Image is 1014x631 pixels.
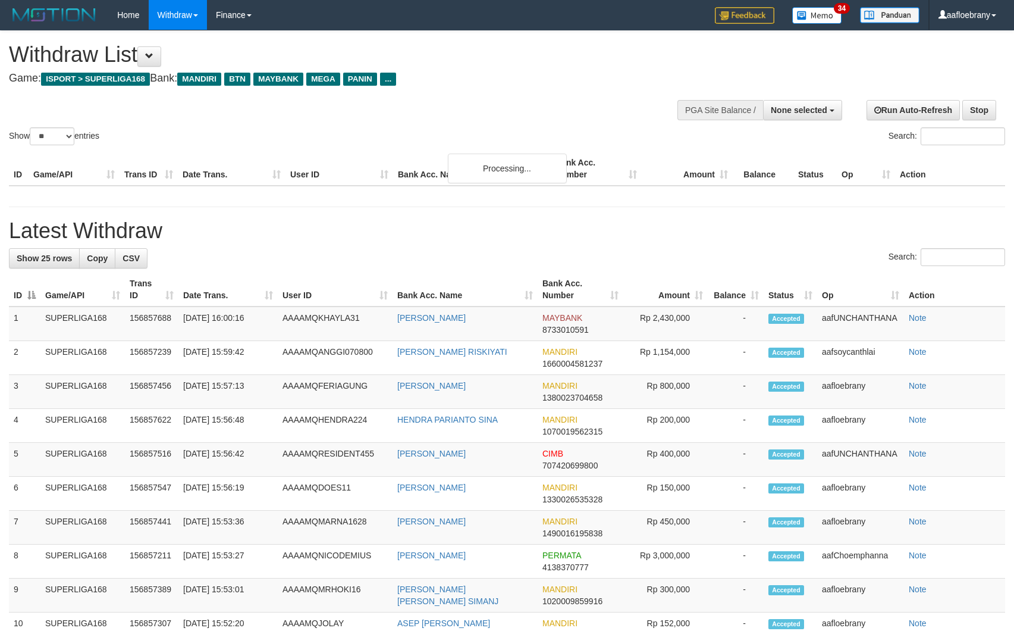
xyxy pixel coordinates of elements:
a: Note [909,585,927,594]
th: User ID [285,152,393,186]
td: 1 [9,307,40,341]
span: 34 [834,3,850,14]
td: [DATE] 15:59:42 [178,341,278,375]
span: MANDIRI [542,517,577,526]
td: aafChoemphanna [817,545,904,579]
span: BTN [224,73,250,86]
th: Balance: activate to sort column ascending [708,273,764,307]
img: panduan.png [860,7,919,23]
a: Note [909,483,927,492]
span: MEGA [306,73,340,86]
th: Status: activate to sort column ascending [764,273,817,307]
td: 156857547 [125,477,178,511]
th: Bank Acc. Number: activate to sort column ascending [538,273,623,307]
span: MANDIRI [542,483,577,492]
td: 8 [9,545,40,579]
td: [DATE] 15:56:48 [178,409,278,443]
th: Trans ID [120,152,178,186]
td: SUPERLIGA168 [40,545,125,579]
td: Rp 150,000 [623,477,708,511]
td: SUPERLIGA168 [40,341,125,375]
th: Date Trans.: activate to sort column ascending [178,273,278,307]
td: AAAAMQDOES11 [278,477,393,511]
a: Note [909,415,927,424]
td: 3 [9,375,40,409]
th: Balance [733,152,793,186]
span: Accepted [768,314,804,324]
td: Rp 800,000 [623,375,708,409]
td: - [708,409,764,443]
td: Rp 2,430,000 [623,307,708,341]
span: Copy [87,254,108,263]
td: - [708,511,764,545]
span: MANDIRI [542,415,577,424]
a: Note [909,347,927,357]
span: ... [380,73,396,86]
td: 7 [9,511,40,545]
td: SUPERLIGA168 [40,409,125,443]
td: SUPERLIGA168 [40,307,125,341]
a: CSV [115,248,147,268]
td: Rp 200,000 [623,409,708,443]
img: Feedback.jpg [715,7,774,24]
td: 156857441 [125,511,178,545]
span: Copy 1380023704658 to clipboard [542,393,602,402]
a: [PERSON_NAME] RISKIYATI [397,347,507,357]
td: AAAAMQNICODEMIUS [278,545,393,579]
td: 156857389 [125,579,178,613]
input: Search: [921,127,1005,145]
span: MAYBANK [542,313,582,323]
td: Rp 450,000 [623,511,708,545]
th: Bank Acc. Name [393,152,551,186]
td: 156857688 [125,307,178,341]
a: ASEP [PERSON_NAME] [397,618,490,628]
td: [DATE] 15:53:36 [178,511,278,545]
td: AAAAMQMRHOKI16 [278,579,393,613]
span: Copy 1490016195838 to clipboard [542,529,602,538]
th: User ID: activate to sort column ascending [278,273,393,307]
h4: Game: Bank: [9,73,664,85]
span: Accepted [768,619,804,629]
span: Copy 1330026535328 to clipboard [542,495,602,504]
span: Copy 1020009859916 to clipboard [542,596,602,606]
td: aafloebrany [817,477,904,511]
a: Note [909,381,927,391]
td: 2 [9,341,40,375]
a: [PERSON_NAME] [PERSON_NAME] SIMANJ [397,585,498,606]
th: Bank Acc. Number [551,152,642,186]
a: Note [909,449,927,458]
td: AAAAMQFERIAGUNG [278,375,393,409]
td: 156857516 [125,443,178,477]
span: Accepted [768,382,804,392]
td: 5 [9,443,40,477]
a: Note [909,618,927,628]
span: MANDIRI [542,618,577,628]
td: [DATE] 16:00:16 [178,307,278,341]
td: aafloebrany [817,409,904,443]
span: Accepted [768,449,804,460]
a: HENDRA PARIANTO SINA [397,415,498,424]
a: Stop [962,100,996,120]
td: [DATE] 15:56:19 [178,477,278,511]
td: SUPERLIGA168 [40,579,125,613]
td: AAAAMQANGGI070800 [278,341,393,375]
span: Accepted [768,551,804,561]
th: Trans ID: activate to sort column ascending [125,273,178,307]
td: 6 [9,477,40,511]
a: Note [909,313,927,323]
span: Accepted [768,585,804,595]
td: 156857622 [125,409,178,443]
span: MANDIRI [542,347,577,357]
label: Search: [889,248,1005,266]
td: AAAAMQHENDRA224 [278,409,393,443]
h1: Withdraw List [9,43,664,67]
td: SUPERLIGA168 [40,511,125,545]
td: 4 [9,409,40,443]
td: - [708,443,764,477]
td: 156857456 [125,375,178,409]
span: Copy 1070019562315 to clipboard [542,427,602,436]
span: Copy 707420699800 to clipboard [542,461,598,470]
span: PERMATA [542,551,581,560]
a: Note [909,517,927,526]
div: PGA Site Balance / [677,100,763,120]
